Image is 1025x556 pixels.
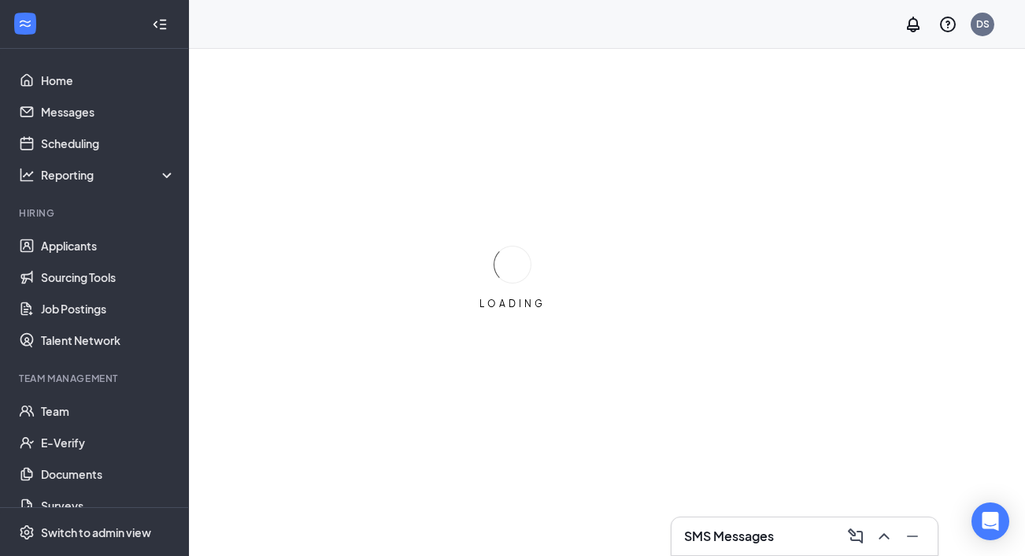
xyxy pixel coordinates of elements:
[41,65,176,96] a: Home
[41,395,176,427] a: Team
[846,527,865,546] svg: ComposeMessage
[41,490,176,521] a: Surveys
[41,167,176,183] div: Reporting
[17,16,33,32] svg: WorkstreamLogo
[473,297,552,310] div: LOADING
[19,167,35,183] svg: Analysis
[976,17,990,31] div: DS
[41,293,176,324] a: Job Postings
[41,427,176,458] a: E-Verify
[684,528,774,545] h3: SMS Messages
[19,206,172,220] div: Hiring
[41,230,176,261] a: Applicants
[41,458,176,490] a: Documents
[875,527,894,546] svg: ChevronUp
[971,502,1009,540] div: Open Intercom Messenger
[19,372,172,385] div: Team Management
[871,524,897,549] button: ChevronUp
[41,524,151,540] div: Switch to admin view
[152,17,168,32] svg: Collapse
[41,96,176,128] a: Messages
[41,324,176,356] a: Talent Network
[900,524,925,549] button: Minimize
[41,128,176,159] a: Scheduling
[903,527,922,546] svg: Minimize
[904,15,923,34] svg: Notifications
[19,524,35,540] svg: Settings
[843,524,868,549] button: ComposeMessage
[41,261,176,293] a: Sourcing Tools
[938,15,957,34] svg: QuestionInfo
